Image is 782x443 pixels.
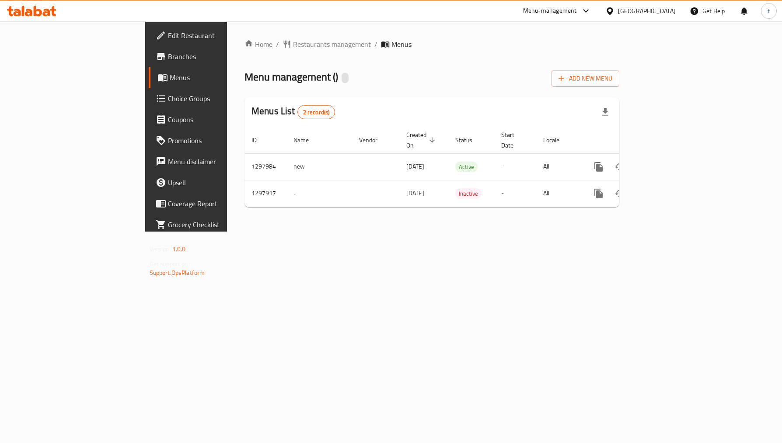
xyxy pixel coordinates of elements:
[149,67,276,88] a: Menus
[298,108,335,116] span: 2 record(s)
[406,161,424,172] span: [DATE]
[494,180,536,207] td: -
[359,135,389,145] span: Vendor
[455,135,484,145] span: Status
[536,180,581,207] td: All
[149,214,276,235] a: Grocery Checklist
[168,198,269,209] span: Coverage Report
[588,156,609,177] button: more
[149,88,276,109] a: Choice Groups
[609,183,630,204] button: Change Status
[168,51,269,62] span: Branches
[374,39,377,49] li: /
[150,258,190,270] span: Get support on:
[244,127,679,207] table: enhanced table
[149,151,276,172] a: Menu disclaimer
[293,135,320,145] span: Name
[581,127,679,154] th: Actions
[168,156,269,167] span: Menu disclaimer
[168,114,269,125] span: Coupons
[559,73,612,84] span: Add New Menu
[244,67,338,87] span: Menu management ( )
[170,72,269,83] span: Menus
[251,105,335,119] h2: Menus List
[609,156,630,177] button: Change Status
[168,93,269,104] span: Choice Groups
[168,177,269,188] span: Upsell
[286,153,352,180] td: new
[276,39,279,49] li: /
[455,162,478,172] div: Active
[150,267,205,278] a: Support.OpsPlatform
[391,39,412,49] span: Menus
[501,130,526,151] span: Start Date
[455,162,478,172] span: Active
[149,130,276,151] a: Promotions
[244,39,619,49] nav: breadcrumb
[543,135,571,145] span: Locale
[297,105,335,119] div: Total records count
[251,135,268,145] span: ID
[149,25,276,46] a: Edit Restaurant
[552,70,619,87] button: Add New Menu
[494,153,536,180] td: -
[283,39,371,49] a: Restaurants management
[149,46,276,67] a: Branches
[595,102,616,123] div: Export file
[168,135,269,146] span: Promotions
[768,6,770,16] span: t
[172,243,186,255] span: 1.0.0
[618,6,676,16] div: [GEOGRAPHIC_DATA]
[168,219,269,230] span: Grocery Checklist
[455,189,482,199] span: Inactive
[149,109,276,130] a: Coupons
[149,193,276,214] a: Coverage Report
[149,172,276,193] a: Upsell
[286,180,352,207] td: .
[293,39,371,49] span: Restaurants management
[588,183,609,204] button: more
[523,6,577,16] div: Menu-management
[168,30,269,41] span: Edit Restaurant
[406,130,438,151] span: Created On
[150,243,171,255] span: Version:
[536,153,581,180] td: All
[406,187,424,199] span: [DATE]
